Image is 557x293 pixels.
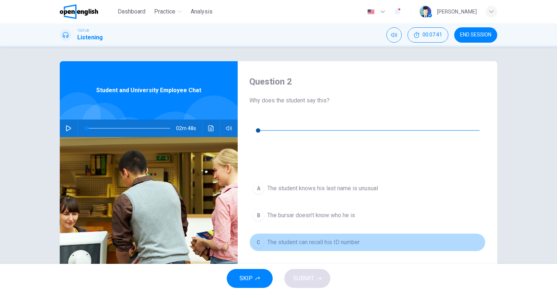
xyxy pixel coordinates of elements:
h1: Listening [77,33,103,42]
span: 02m 48s [176,120,202,137]
button: Practice [151,5,185,18]
button: Click to see the audio transcription [249,141,261,153]
a: OpenEnglish logo [60,4,115,19]
span: 00m 09s [249,136,486,141]
button: CThe student can recall his ID number [249,233,486,251]
button: END SESSION [454,27,497,43]
button: SKIP [227,269,273,288]
span: SKIP [239,273,253,284]
span: END SESSION [460,32,491,38]
span: The bursar doesn’t know who he is [267,211,355,220]
span: The student knows his last name is unusual [267,184,378,193]
div: Mute [386,27,402,43]
div: A [253,183,264,194]
span: Analysis [191,7,213,16]
button: BThe bursar doesn’t know who he is [249,206,486,224]
span: Student and University Employee Chat [96,86,201,95]
h4: Question 2 [249,76,486,87]
button: Dashboard [115,5,148,18]
span: Practice [154,7,175,16]
span: TOEFL® [77,28,89,33]
img: OpenEnglish logo [60,4,98,19]
span: Why does the student say this? [249,96,486,105]
button: AThe student knows his last name is unusual [249,179,486,198]
div: B [253,210,264,221]
span: Dashboard [118,7,145,16]
button: DThe bursar can’t pronounce his name correctly [249,260,486,278]
span: The student can recall his ID number [267,238,360,247]
button: 00:07:41 [408,27,448,43]
button: Click to see the audio transcription [205,120,217,137]
img: Profile picture [420,6,431,17]
button: Analysis [188,5,215,18]
div: [PERSON_NAME] [437,7,477,16]
span: 00:07:41 [422,32,442,38]
img: en [366,9,375,15]
div: C [253,237,264,248]
div: Hide [408,27,448,43]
